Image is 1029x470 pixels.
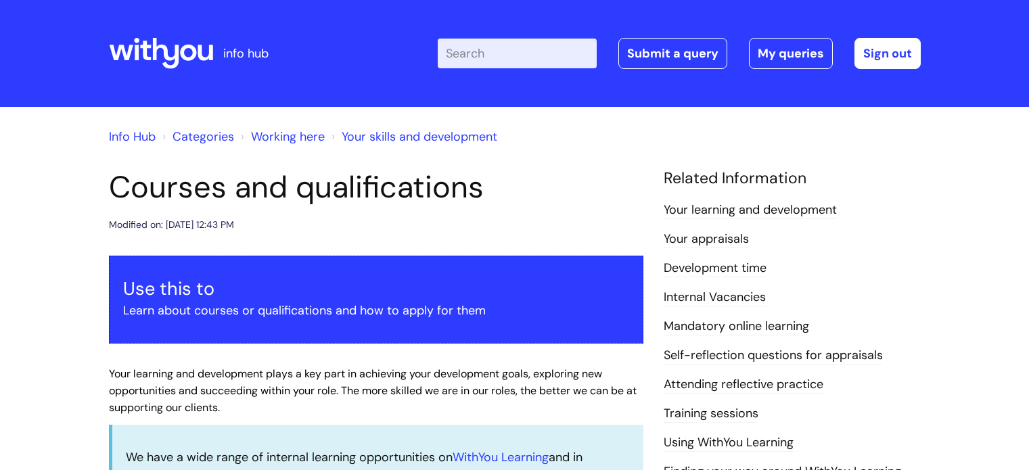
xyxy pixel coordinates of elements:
[664,318,809,335] a: Mandatory online learning
[664,289,766,306] a: Internal Vacancies
[618,38,727,69] a: Submit a query
[251,128,325,145] a: Working here
[438,39,597,68] input: Search
[123,300,629,321] p: Learn about courses or qualifications and how to apply for them
[664,202,837,219] a: Your learning and development
[237,126,325,147] li: Working here
[664,347,883,365] a: Self-reflection questions for appraisals
[664,169,921,188] h4: Related Information
[109,128,156,145] a: Info Hub
[342,128,497,145] a: Your skills and development
[109,216,234,233] div: Modified on: [DATE] 12:43 PM
[123,278,629,300] h3: Use this to
[749,38,833,69] a: My queries
[173,128,234,145] a: Categories
[453,449,549,465] a: WithYou Learning
[664,405,758,423] a: Training sessions
[109,169,643,206] h1: Courses and qualifications
[664,376,823,394] a: Attending reflective practice
[109,367,637,415] span: Your learning and development plays a key part in achieving your development goals, exploring new...
[664,231,749,248] a: Your appraisals
[664,434,794,452] a: Using WithYou Learning
[223,43,269,64] p: info hub
[328,126,497,147] li: Your skills and development
[854,38,921,69] a: Sign out
[438,38,921,69] div: | -
[159,126,234,147] li: Solution home
[664,260,767,277] a: Development time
